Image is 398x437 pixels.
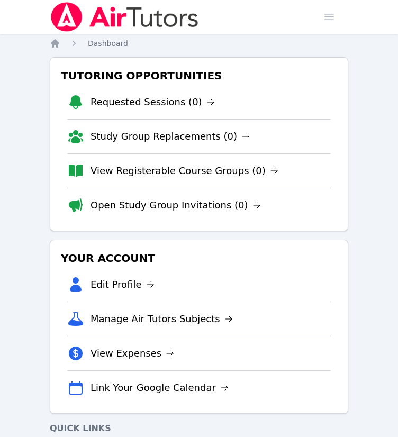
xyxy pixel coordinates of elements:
nav: Breadcrumb [50,38,348,49]
a: View Registerable Course Groups (0) [91,163,278,178]
h3: Tutoring Opportunities [59,66,339,85]
a: Open Study Group Invitations (0) [91,198,261,213]
a: Edit Profile [91,277,155,292]
a: Manage Air Tutors Subjects [91,312,233,326]
img: Air Tutors [50,2,200,32]
span: Dashboard [88,39,128,48]
a: Study Group Replacements (0) [91,129,250,144]
a: Link Your Google Calendar [91,380,229,395]
a: Requested Sessions (0) [91,95,215,110]
a: Dashboard [88,38,128,49]
h4: Quick Links [50,422,348,435]
h3: Your Account [59,249,339,268]
a: View Expenses [91,346,174,361]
